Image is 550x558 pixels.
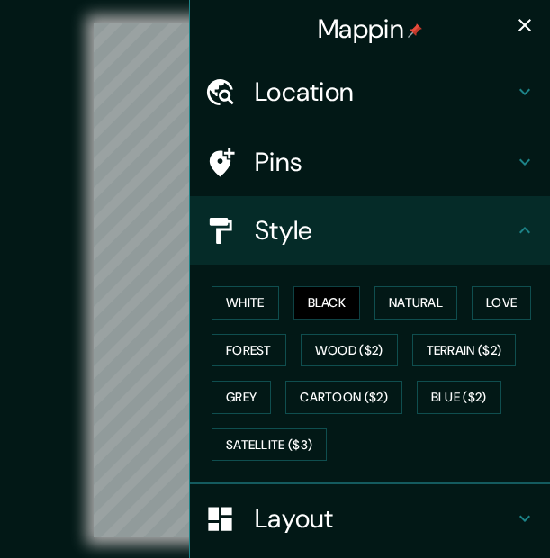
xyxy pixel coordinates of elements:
[255,502,514,535] h4: Layout
[408,23,422,38] img: pin-icon.png
[255,146,514,178] h4: Pins
[212,381,271,414] button: Grey
[255,214,514,247] h4: Style
[285,381,402,414] button: Cartoon ($2)
[190,58,550,126] div: Location
[190,484,550,553] div: Layout
[417,381,501,414] button: Blue ($2)
[94,22,457,537] canvas: Map
[212,286,279,319] button: White
[301,334,398,367] button: Wood ($2)
[190,128,550,196] div: Pins
[318,13,422,45] h4: Mappin
[390,488,530,538] iframe: Help widget launcher
[412,334,517,367] button: Terrain ($2)
[255,76,514,108] h4: Location
[190,196,550,265] div: Style
[293,286,361,319] button: Black
[212,428,327,462] button: Satellite ($3)
[212,334,286,367] button: Forest
[374,286,457,319] button: Natural
[472,286,531,319] button: Love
